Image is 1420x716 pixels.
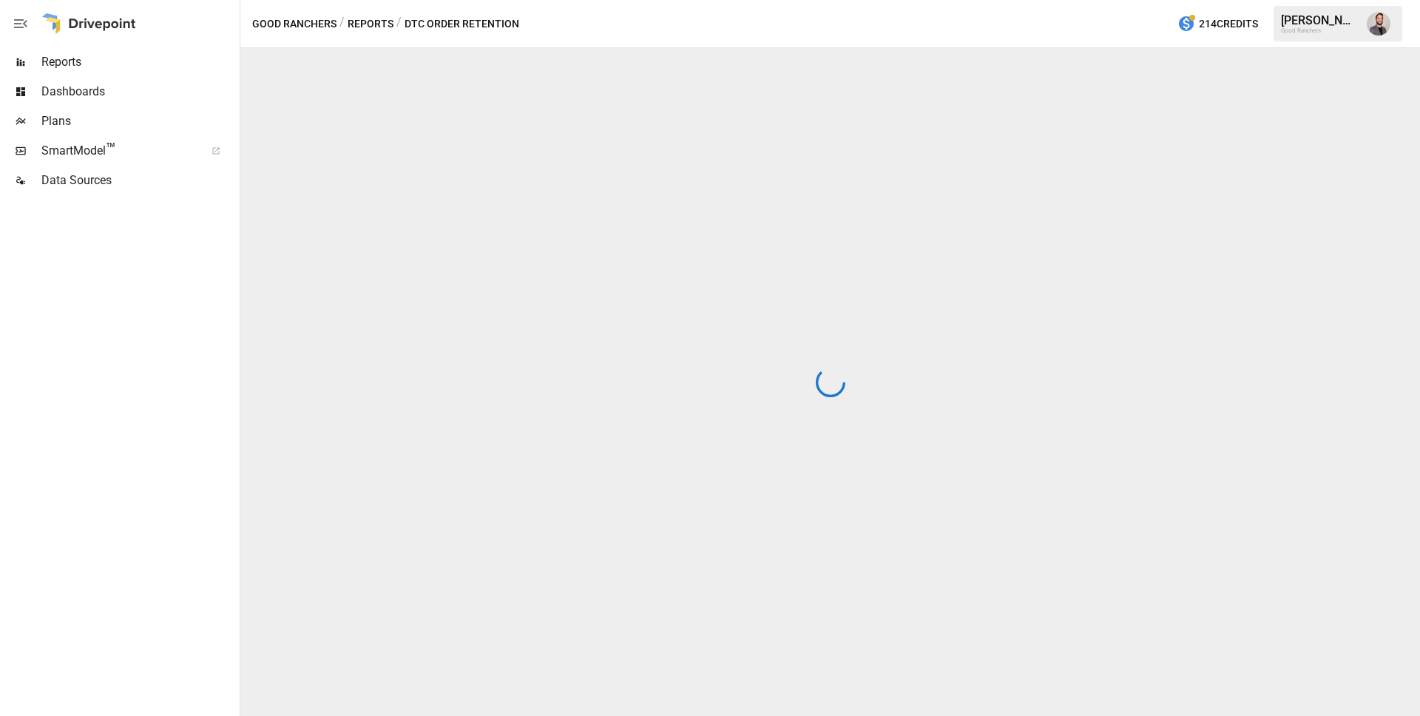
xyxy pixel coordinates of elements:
[41,112,237,130] span: Plans
[339,15,345,33] div: /
[41,53,237,71] span: Reports
[41,172,237,189] span: Data Sources
[1281,13,1358,27] div: [PERSON_NAME]
[41,83,237,101] span: Dashboards
[252,15,337,33] button: Good Ranchers
[348,15,393,33] button: Reports
[41,142,195,160] span: SmartModel
[1171,10,1264,38] button: 214Credits
[1281,27,1358,34] div: Good Ranchers
[1358,3,1399,44] button: Peyton Sherlin
[1199,15,1258,33] span: 214 Credits
[1367,12,1390,36] img: Peyton Sherlin
[396,15,402,33] div: /
[106,140,116,158] span: ™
